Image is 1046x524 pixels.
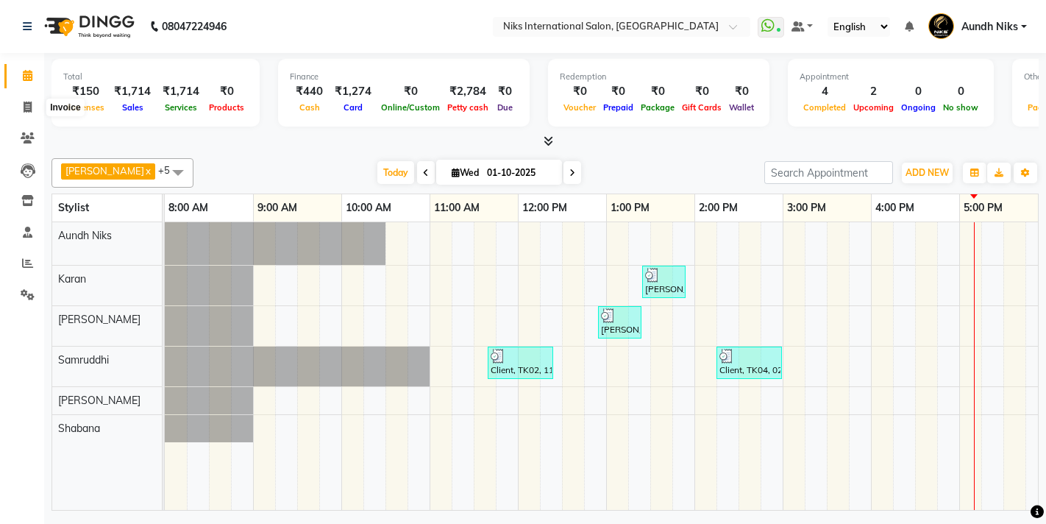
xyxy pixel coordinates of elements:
[483,162,556,184] input: 2025-10-01
[800,83,850,100] div: 4
[65,165,144,177] span: [PERSON_NAME]
[290,83,329,100] div: ₹440
[800,102,850,113] span: Completed
[144,165,151,177] a: x
[600,83,637,100] div: ₹0
[58,353,109,367] span: Samruddhi
[897,102,939,113] span: Ongoing
[165,197,212,219] a: 8:00 AM
[939,83,982,100] div: 0
[872,197,918,219] a: 4:00 PM
[850,102,897,113] span: Upcoming
[600,102,637,113] span: Prepaid
[725,102,758,113] span: Wallet
[63,83,108,100] div: ₹150
[939,102,982,113] span: No show
[377,83,444,100] div: ₹0
[902,163,953,183] button: ADD NEW
[678,102,725,113] span: Gift Cards
[928,13,954,39] img: Aundh Niks
[340,102,366,113] span: Card
[296,102,324,113] span: Cash
[800,71,982,83] div: Appointment
[444,102,492,113] span: Petty cash
[377,102,444,113] span: Online/Custom
[58,272,86,286] span: Karan
[960,197,1006,219] a: 5:00 PM
[118,102,147,113] span: Sales
[492,83,518,100] div: ₹0
[290,71,518,83] div: Finance
[897,83,939,100] div: 0
[58,313,140,326] span: [PERSON_NAME]
[607,197,653,219] a: 1:00 PM
[489,349,552,377] div: Client, TK02, 11:40 AM-12:25 PM, Liposoluble Wax - Sidelocks/Forehead/ Jawline ([DEMOGRAPHIC_DATA...
[494,102,516,113] span: Due
[718,349,780,377] div: Client, TK04, 02:15 PM-03:00 PM, Liposoluble Wax - Upper Lips/Chin/Lower Lip/Nose/ Ear ([DEMOGRAP...
[254,197,301,219] a: 9:00 AM
[58,229,112,242] span: Aundh Niks
[519,197,571,219] a: 12:00 PM
[58,201,89,214] span: Stylist
[162,6,227,47] b: 08047224946
[695,197,741,219] a: 2:00 PM
[58,394,140,407] span: [PERSON_NAME]
[600,308,640,336] div: [PERSON_NAME], TK03, 12:55 PM-01:25 PM, Threading - Eyebrows ([DEMOGRAPHIC_DATA]) (₹60),Liposolub...
[430,197,483,219] a: 11:00 AM
[58,422,100,435] span: Shabana
[764,161,893,184] input: Search Appointment
[725,83,758,100] div: ₹0
[448,167,483,178] span: Wed
[329,83,377,100] div: ₹1,274
[158,164,181,176] span: +5
[377,161,414,184] span: Today
[38,6,138,47] img: logo
[560,83,600,100] div: ₹0
[560,71,758,83] div: Redemption
[46,99,84,116] div: Invoice
[783,197,830,219] a: 3:00 PM
[444,83,492,100] div: ₹2,784
[637,102,678,113] span: Package
[157,83,205,100] div: ₹1,714
[906,167,949,178] span: ADD NEW
[205,83,248,100] div: ₹0
[161,102,201,113] span: Services
[205,102,248,113] span: Products
[644,268,684,296] div: [PERSON_NAME], TK03, 01:25 PM-01:55 PM, Haircut - [DEMOGRAPHIC_DATA] Haircut (Wash & Blowdry Comp...
[678,83,725,100] div: ₹0
[637,83,678,100] div: ₹0
[560,102,600,113] span: Voucher
[342,197,395,219] a: 10:00 AM
[850,83,897,100] div: 2
[961,19,1018,35] span: Aundh Niks
[63,71,248,83] div: Total
[108,83,157,100] div: ₹1,714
